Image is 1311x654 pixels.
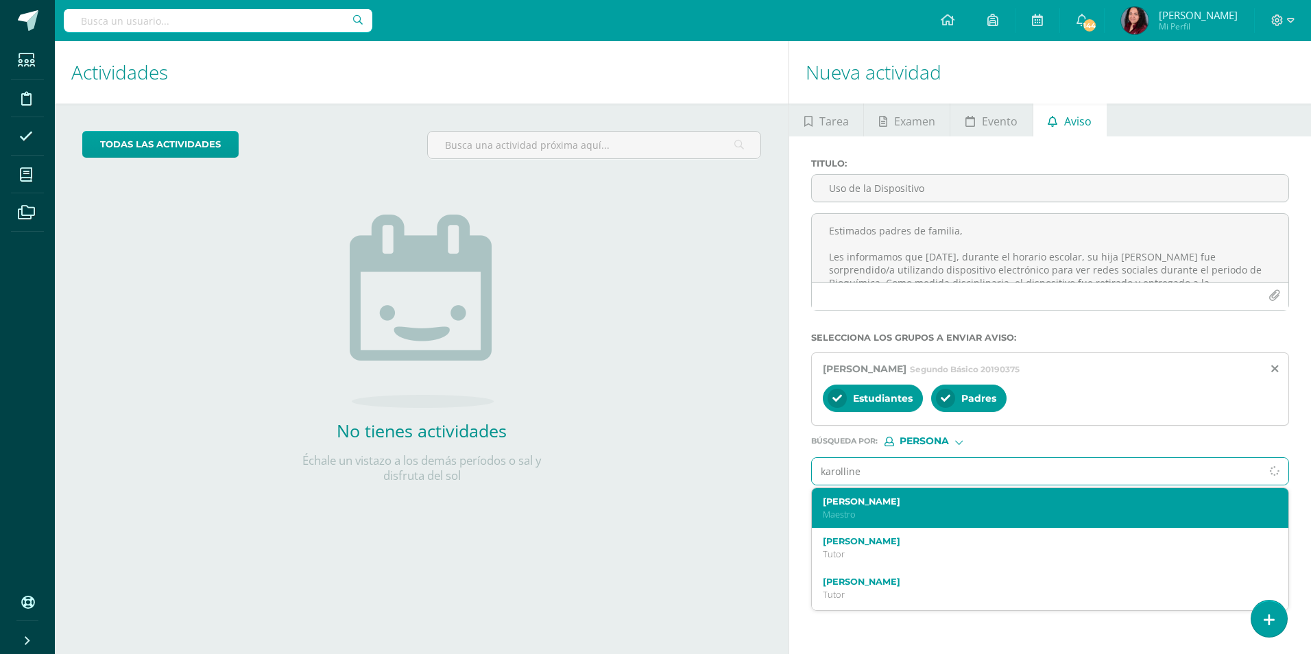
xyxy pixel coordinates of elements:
span: Aviso [1064,105,1092,138]
p: Tutor [823,548,1258,560]
a: Examen [864,104,950,136]
label: Titulo : [811,158,1289,169]
span: Estudiantes [853,392,913,404]
a: Evento [950,104,1032,136]
span: Persona [900,437,949,445]
label: [PERSON_NAME] [823,577,1258,587]
label: [PERSON_NAME] [823,496,1258,507]
p: Tutor [823,589,1258,601]
p: Échale un vistazo a los demás períodos o sal y disfruta del sol [285,453,559,483]
h2: No tienes actividades [285,419,559,442]
textarea: Estimados padres de familia, Les informamos que [DATE], durante el horario escolar, su hija [PERS... [812,214,1288,282]
a: todas las Actividades [82,131,239,158]
a: Tarea [789,104,863,136]
input: Busca un usuario... [64,9,372,32]
label: [PERSON_NAME] [823,536,1258,546]
span: [PERSON_NAME] [823,363,906,375]
span: Examen [894,105,935,138]
p: Maestro [823,509,1258,520]
input: Ej. Mario Galindo [812,458,1261,485]
label: Selecciona los grupos a enviar aviso : [811,332,1289,343]
span: [PERSON_NAME] [1159,8,1238,22]
span: Evento [982,105,1018,138]
input: Titulo [812,175,1288,202]
img: no_activities.png [350,215,494,408]
img: d1a1e1938b2129473632f39149ad8a41.png [1121,7,1148,34]
div: [object Object] [885,437,987,446]
span: Búsqueda por : [811,437,878,445]
a: Aviso [1033,104,1107,136]
span: Padres [961,392,996,404]
span: Segundo Básico 20190375 [910,364,1020,374]
input: Busca una actividad próxima aquí... [428,132,760,158]
h1: Nueva actividad [806,41,1295,104]
span: Tarea [819,105,849,138]
span: Mi Perfil [1159,21,1238,32]
span: 144 [1082,18,1097,33]
h1: Actividades [71,41,772,104]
